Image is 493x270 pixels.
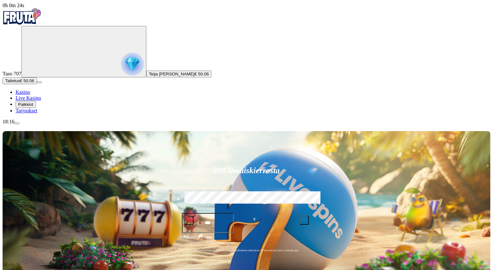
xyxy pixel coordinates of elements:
[183,190,224,209] label: €50
[16,95,41,101] a: Live Kasino
[3,77,37,84] button: Talletusplus icon€ 50.06
[149,72,195,76] span: Teija [PERSON_NAME]
[3,89,490,114] nav: Main menu
[3,8,41,25] img: Fruta
[187,233,189,237] span: €
[182,234,311,246] button: Talleta ja pelaa
[121,53,144,75] img: reward progress
[3,3,24,8] span: user session time
[185,216,194,225] button: minus icon
[16,101,36,108] button: Palkkiot
[253,216,255,222] span: €
[226,190,267,209] label: €150
[3,119,14,124] span: 18:16
[5,78,20,83] span: Talletus
[300,216,309,225] button: plus icon
[270,190,310,209] label: €250
[37,81,42,83] button: menu
[3,71,21,76] span: Taso 707
[16,108,37,113] a: Tarjoukset
[20,78,34,83] span: € 50.06
[146,71,211,77] button: Teija [PERSON_NAME]€ 50.06
[21,26,146,77] button: reward progress
[14,122,19,124] button: menu
[16,89,30,95] a: Kasino
[18,102,33,107] span: Palkkiot
[3,8,490,114] nav: Primary
[3,20,41,26] a: Fruta
[195,72,209,76] span: € 50.06
[184,234,211,246] span: Talleta ja pelaa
